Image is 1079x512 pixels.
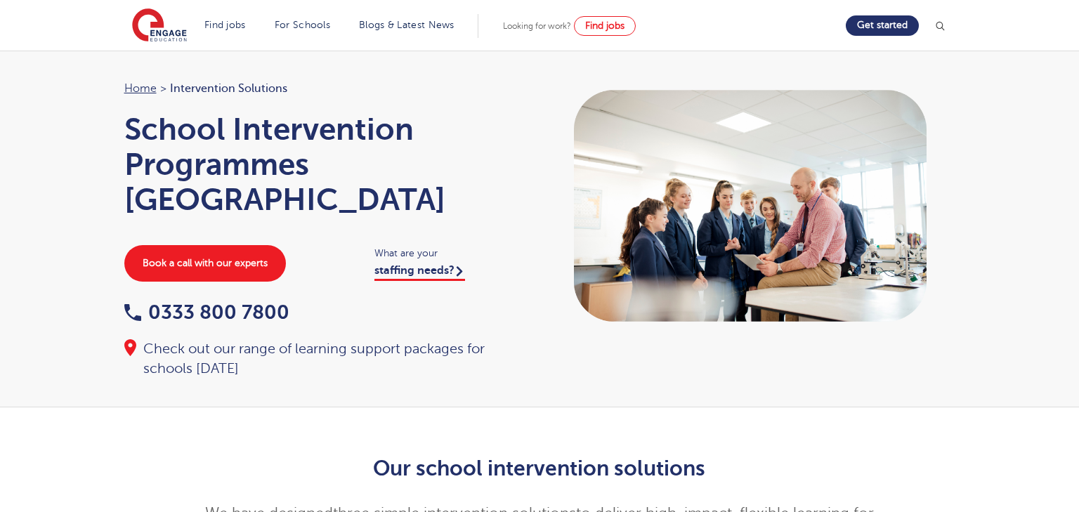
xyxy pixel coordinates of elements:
[374,245,525,261] span: What are your
[275,20,330,30] a: For Schools
[574,16,636,36] a: Find jobs
[124,82,157,95] a: Home
[195,457,884,480] h2: Our school intervention solutions
[374,264,465,281] a: staffing needs?
[124,339,526,379] div: Check out our range of learning support packages for schools [DATE]
[359,20,455,30] a: Blogs & Latest News
[585,20,624,31] span: Find jobs
[124,112,526,217] h1: School Intervention Programmes [GEOGRAPHIC_DATA]
[170,79,287,98] span: Intervention Solutions
[132,8,187,44] img: Engage Education
[124,301,289,323] a: 0333 800 7800
[503,21,571,31] span: Looking for work?
[124,79,526,98] nav: breadcrumb
[204,20,246,30] a: Find jobs
[124,245,286,282] a: Book a call with our experts
[846,15,919,36] a: Get started
[160,82,166,95] span: >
